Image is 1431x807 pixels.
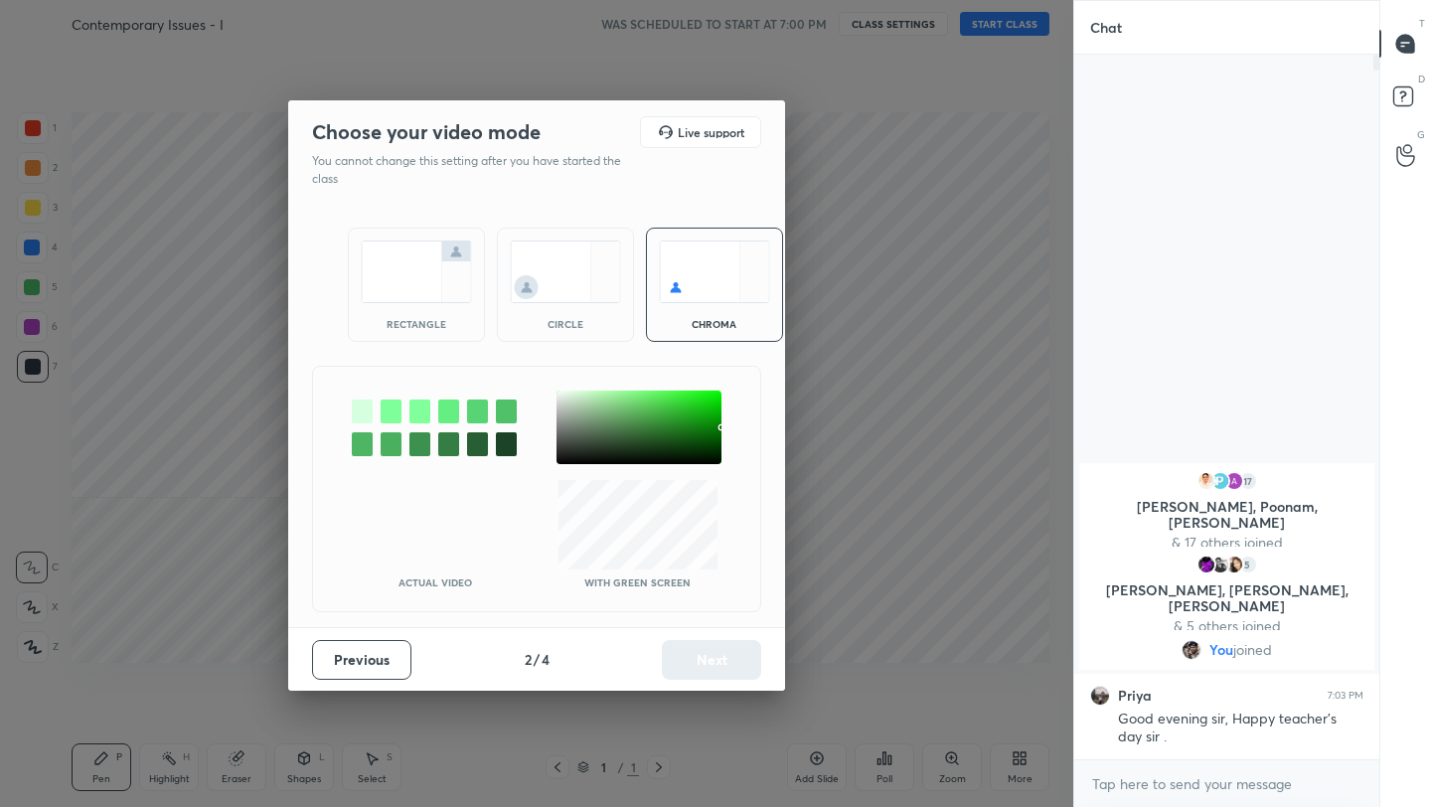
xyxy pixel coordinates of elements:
[1224,555,1244,574] img: 23849908de6b4b778884f95844de068d.jpg
[659,241,770,303] img: chromaScreenIcon.c19ab0a0.svg
[534,649,540,670] h4: /
[1209,642,1233,658] span: You
[1091,499,1362,531] p: [PERSON_NAME], Poonam, [PERSON_NAME]
[1238,555,1258,574] div: 5
[1118,710,1363,747] div: Good evening sir, Happy teacher's day sir .
[526,319,605,329] div: circle
[312,152,634,188] p: You cannot change this setting after you have started the class
[1182,640,1201,660] img: 4d6be83f570242e9b3f3d3ea02a997cb.jpg
[1328,690,1363,702] div: 7:03 PM
[1210,471,1230,491] img: cf298d1b699d41f9abdc817fbb4b1051.jpg
[1417,127,1425,142] p: G
[510,241,621,303] img: circleScreenIcon.acc0effb.svg
[1118,687,1152,705] h6: Priya
[1419,16,1425,31] p: T
[678,126,744,138] h5: Live support
[675,319,754,329] div: chroma
[1196,555,1216,574] img: ac55791257df4c1cab41462514aced6e.jpg
[525,649,532,670] h4: 2
[312,119,541,145] h2: Choose your video mode
[361,241,472,303] img: normalScreenIcon.ae25ed63.svg
[1210,555,1230,574] img: ba90d6128466443b8cfb1efe8c1139a5.jpg
[377,319,456,329] div: rectangle
[1418,72,1425,86] p: D
[584,577,691,587] p: With green screen
[1074,459,1379,759] div: grid
[1238,471,1258,491] div: 17
[398,577,472,587] p: Actual Video
[1196,471,1216,491] img: edf30ddf2a484a3c8e4d4ac415608574.jpg
[1224,471,1244,491] img: AEdFTp4MJiPHguVCIknyDjM1-mNe5qi7Y22x6rUaeY8a=s96-c
[1074,1,1138,54] p: Chat
[1233,642,1272,658] span: joined
[1091,618,1362,634] p: & 5 others joined
[1091,582,1362,614] p: [PERSON_NAME], [PERSON_NAME], [PERSON_NAME]
[1091,535,1362,551] p: & 17 others joined
[542,649,550,670] h4: 4
[1090,686,1110,706] img: d25d1c43a2c748f49a3f19ca7fc686c1.jpg
[312,640,411,680] button: Previous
